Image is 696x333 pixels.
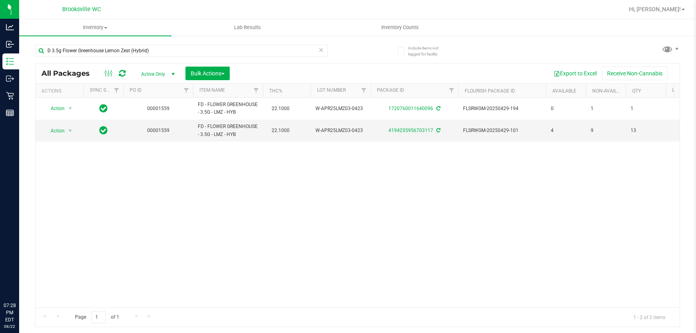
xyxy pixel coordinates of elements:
[629,6,681,12] span: Hi, [PERSON_NAME]!
[8,269,32,293] iframe: Resource center
[408,45,448,57] span: Include items not tagged for facility
[110,84,123,97] a: Filter
[62,6,101,13] span: Brooksville WC
[552,88,576,94] a: Available
[185,67,230,80] button: Bulk Actions
[6,92,14,100] inline-svg: Retail
[377,87,404,93] a: Package ID
[199,87,225,93] a: Item Name
[631,127,661,134] span: 13
[4,323,16,329] p: 08/22
[6,109,14,117] inline-svg: Reports
[43,103,65,114] span: Action
[19,24,172,31] span: Inventory
[551,105,581,112] span: 0
[627,311,672,323] span: 1 - 2 of 2 items
[591,127,621,134] span: 9
[6,40,14,48] inline-svg: Inbound
[602,67,668,80] button: Receive Non-Cannabis
[65,103,75,114] span: select
[68,311,126,323] span: Page of 1
[191,70,225,77] span: Bulk Actions
[99,103,108,114] span: In Sync
[198,101,258,116] span: FD - FLOWER GREENHOUSE - 3.5G - LMZ - HYB
[6,75,14,83] inline-svg: Outbound
[6,57,14,65] inline-svg: Inventory
[172,19,324,36] a: Lab Results
[548,67,602,80] button: Export to Excel
[90,87,120,93] a: Sync Status
[43,125,65,136] span: Action
[632,88,641,94] a: Qty
[268,125,294,136] span: 22.1000
[130,87,142,93] a: PO ID
[591,105,621,112] span: 1
[435,128,440,133] span: Sync from Compliance System
[35,45,328,57] input: Search Package ID, Item Name, SKU, Lot or Part Number...
[357,84,371,97] a: Filter
[592,88,628,94] a: Non-Available
[19,19,172,36] a: Inventory
[465,88,515,94] a: Flourish Package ID
[41,88,80,94] div: Actions
[180,84,193,97] a: Filter
[551,127,581,134] span: 4
[268,103,294,114] span: 22.1000
[315,105,366,112] span: W-APR25LMZ03-0423
[198,123,258,138] span: FD - FLOWER GREENHOUSE - 3.5G - LMZ - HYB
[6,23,14,31] inline-svg: Analytics
[318,45,324,55] span: Clear
[91,311,106,323] input: 1
[65,125,75,136] span: select
[250,84,263,97] a: Filter
[99,125,108,136] span: In Sync
[463,127,541,134] span: FLSRWGM-20250429-101
[324,19,476,36] a: Inventory Counts
[435,106,440,111] span: Sync from Compliance System
[371,24,430,31] span: Inventory Counts
[223,24,272,31] span: Lab Results
[315,127,366,134] span: W-APR25LMZ03-0423
[463,105,541,112] span: FLSRWGM-20250429-194
[317,87,346,93] a: Lot Number
[269,88,282,94] a: THC%
[41,69,98,78] span: All Packages
[388,128,433,133] a: 4194255956703117
[388,106,433,111] a: 1720760011640096
[445,84,458,97] a: Filter
[631,105,661,112] span: 1
[4,302,16,323] p: 07:28 PM EDT
[147,128,170,133] a: 00001559
[147,106,170,111] a: 00001559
